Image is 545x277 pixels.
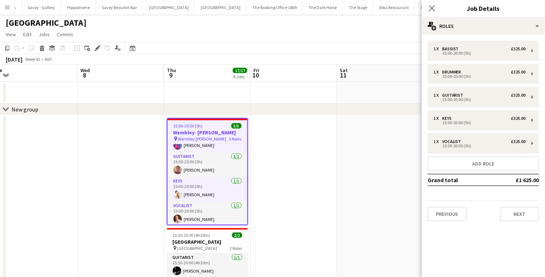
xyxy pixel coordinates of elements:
div: Bassist [442,46,462,51]
button: Hippodrome [61,0,96,14]
button: Rosewood [GEOGRAPHIC_DATA] [415,0,486,14]
a: Edit [20,30,34,39]
span: Jobs [39,31,50,38]
span: 8 [79,71,90,79]
span: Thu [167,67,176,74]
div: Guitarist [442,93,466,98]
button: Previous [428,207,467,221]
div: 15:00-20:00 (5h) [433,75,526,78]
div: New group [12,106,38,113]
span: Wembley [PERSON_NAME] [178,136,227,142]
span: 11 [339,71,348,79]
h3: [GEOGRAPHIC_DATA] [167,239,248,245]
span: Wed [80,67,90,74]
a: Jobs [36,30,53,39]
div: £325.00 [511,46,526,51]
div: Vocalist [442,139,464,144]
div: 1 x [433,70,442,75]
app-card-role: Keys1/115:00-20:00 (5h)[PERSON_NAME] [168,177,247,202]
button: Alba Restaurant [373,0,415,14]
span: 5/5 [231,123,242,129]
button: Savoy Beaufort Bar [96,0,143,14]
button: Next [500,207,539,221]
div: 1 x [433,46,442,51]
div: 1 x [433,139,442,144]
div: 15:00-20:00 (5h) [433,144,526,148]
div: Drummer [442,70,464,75]
div: Roles [422,17,545,35]
td: Grand total [428,174,494,186]
span: [GEOGRAPHIC_DATA] [177,245,217,251]
div: BST [45,56,52,62]
span: 2 Roles [230,245,242,251]
span: Fri [253,67,259,74]
div: 15:00-20:00 (5h) [433,121,526,125]
button: [GEOGRAPHIC_DATA] [195,0,247,14]
span: Sat [340,67,348,74]
app-card-role: Vocalist1/115:00-20:00 (5h)[PERSON_NAME] [168,202,247,226]
span: Week 41 [24,56,42,62]
button: Add role [428,156,539,171]
div: 8 Jobs [233,74,247,79]
div: Keys [442,116,454,121]
span: 15:30-20:00 (4h30m) [173,232,210,238]
span: 5 Roles [229,136,242,142]
span: Comms [57,31,73,38]
div: 1 x [433,116,442,121]
h3: Job Details [422,4,545,13]
h3: Wembley- [PERSON_NAME] [168,129,247,136]
span: 9 [166,71,176,79]
span: 17/17 [233,68,247,73]
button: [GEOGRAPHIC_DATA] [143,0,195,14]
button: The Booking Office 1869 [247,0,303,14]
div: £325.00 [511,93,526,98]
div: 15:00-20:00 (5h) [433,98,526,101]
button: The Dark Horse [303,0,343,14]
span: 15:00-20:00 (5h) [173,123,203,129]
span: View [6,31,16,38]
span: 10 [252,71,259,79]
div: £325.00 [511,70,526,75]
td: £1 625.00 [494,174,539,186]
div: 1 x [433,93,442,98]
div: £325.00 [511,139,526,144]
a: View [3,30,19,39]
a: Comms [54,30,76,39]
div: 15:00-20:00 (5h) [433,51,526,55]
span: 2/2 [232,232,242,238]
app-job-card: 15:00-20:00 (5h)5/5Wembley- [PERSON_NAME] Wembley [PERSON_NAME]5 Roles[PERSON_NAME]Drummer1/115:0... [167,118,248,225]
div: [DATE] [6,56,22,63]
app-card-role: Guitarist1/115:00-20:00 (5h)[PERSON_NAME] [168,152,247,177]
span: Edit [23,31,32,38]
h1: [GEOGRAPHIC_DATA] [6,17,87,28]
div: £325.00 [511,116,526,121]
button: The Stage [343,0,373,14]
button: Savoy - Gallery [22,0,61,14]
